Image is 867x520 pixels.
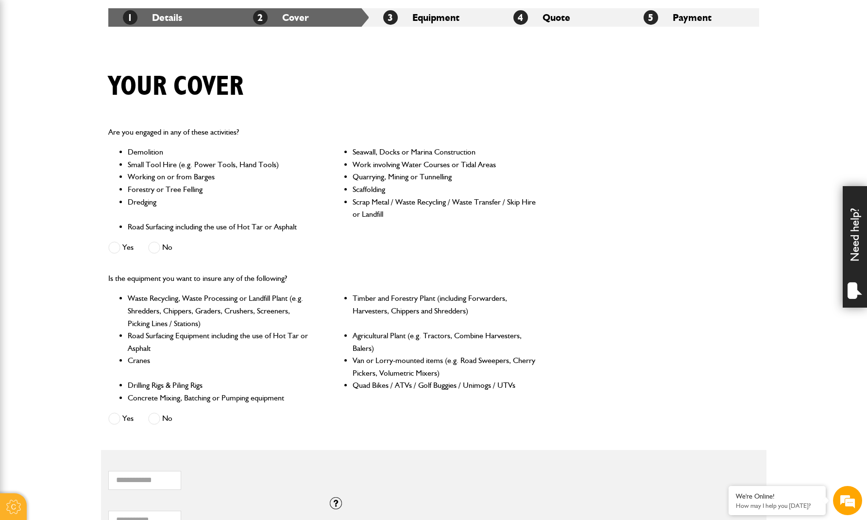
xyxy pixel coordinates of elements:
[353,158,537,171] li: Work involving Water Courses or Tidal Areas
[128,329,312,354] li: Road Surfacing Equipment including the use of Hot Tar or Asphalt
[383,10,398,25] span: 3
[128,171,312,183] li: Working on or from Barges
[238,8,369,27] li: Cover
[353,146,537,158] li: Seawall, Docks or Marina Construction
[736,492,818,501] div: We're Online!
[108,126,537,139] p: Are you engaged in any of these activities?
[353,183,537,196] li: Scaffolding
[108,413,134,425] label: Yes
[253,10,268,25] span: 2
[108,70,243,103] h1: Your cover
[353,292,537,329] li: Timber and Forestry Plant (including Forwarders, Harvesters, Chippers and Shredders)
[148,242,172,254] label: No
[128,392,312,404] li: Concrete Mixing, Batching or Pumping equipment
[353,171,537,183] li: Quarrying, Mining or Tunnelling
[128,354,312,379] li: Cranes
[128,146,312,158] li: Demolition
[128,183,312,196] li: Forestry or Tree Felling
[843,186,867,308] div: Need help?
[108,242,134,254] label: Yes
[128,221,312,233] li: Road Surfacing including the use of Hot Tar or Asphalt
[123,10,137,25] span: 1
[128,158,312,171] li: Small Tool Hire (e.g. Power Tools, Hand Tools)
[353,354,537,379] li: Van or Lorry-mounted items (e.g. Road Sweepers, Cherry Pickers, Volumetric Mixers)
[108,272,537,285] p: Is the equipment you want to insure any of the following?
[513,10,528,25] span: 4
[736,502,818,509] p: How may I help you today?
[128,196,312,221] li: Dredging
[499,8,629,27] li: Quote
[123,12,182,23] a: 1Details
[629,8,759,27] li: Payment
[128,379,312,392] li: Drilling Rigs & Piling Rigs
[369,8,499,27] li: Equipment
[644,10,658,25] span: 5
[353,379,537,392] li: Quad Bikes / ATVs / Golf Buggies / Unimogs / UTVs
[148,413,172,425] label: No
[353,329,537,354] li: Agricultural Plant (e.g. Tractors, Combine Harvesters, Balers)
[128,292,312,329] li: Waste Recycling, Waste Processing or Landfill Plant (e.g. Shredders, Chippers, Graders, Crushers,...
[353,196,537,221] li: Scrap Metal / Waste Recycling / Waste Transfer / Skip Hire or Landfill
